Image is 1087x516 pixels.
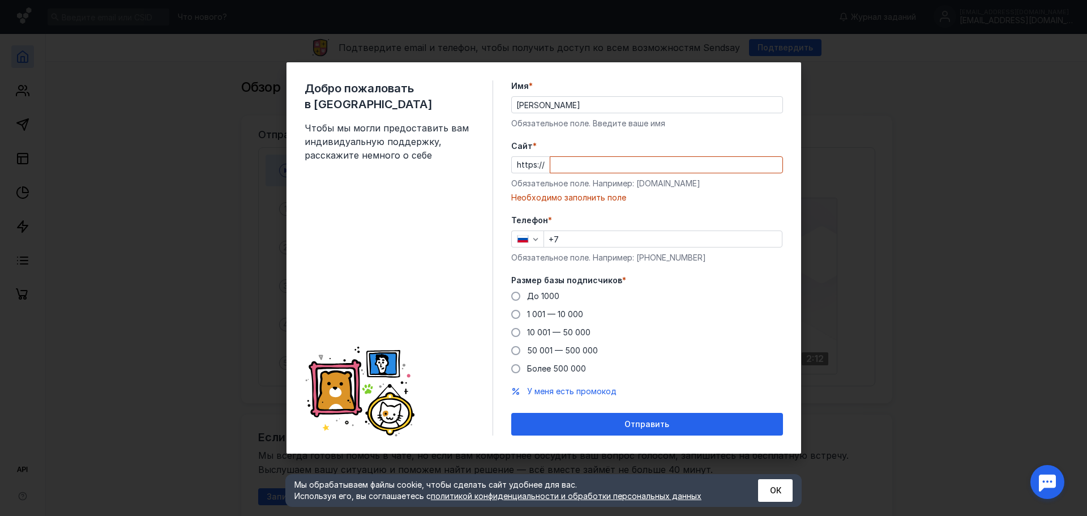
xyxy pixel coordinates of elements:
[511,178,783,189] div: Обязательное поле. Например: [DOMAIN_NAME]
[527,364,586,373] span: Более 500 000
[527,327,590,337] span: 10 001 — 50 000
[511,118,783,129] div: Обязательное поле. Введите ваше имя
[758,479,793,502] button: ОК
[527,309,583,319] span: 1 001 — 10 000
[511,140,533,152] span: Cайт
[294,479,730,502] div: Мы обрабатываем файлы cookie, чтобы сделать сайт удобнее для вас. Используя его, вы соглашаетесь c
[431,491,701,501] a: политикой конфиденциальности и обработки персональных данных
[511,192,783,203] div: Необходимо заполнить поле
[511,252,783,263] div: Обязательное поле. Например: [PHONE_NUMBER]
[305,80,474,112] span: Добро пожаловать в [GEOGRAPHIC_DATA]
[511,215,548,226] span: Телефон
[511,80,529,92] span: Имя
[511,275,622,286] span: Размер базы подписчиков
[527,386,617,397] button: У меня есть промокод
[305,121,474,162] span: Чтобы мы могли предоставить вам индивидуальную поддержку, расскажите немного о себе
[624,420,669,429] span: Отправить
[527,346,598,355] span: 50 001 — 500 000
[511,413,783,436] button: Отправить
[527,386,617,396] span: У меня есть промокод
[527,291,559,301] span: До 1000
